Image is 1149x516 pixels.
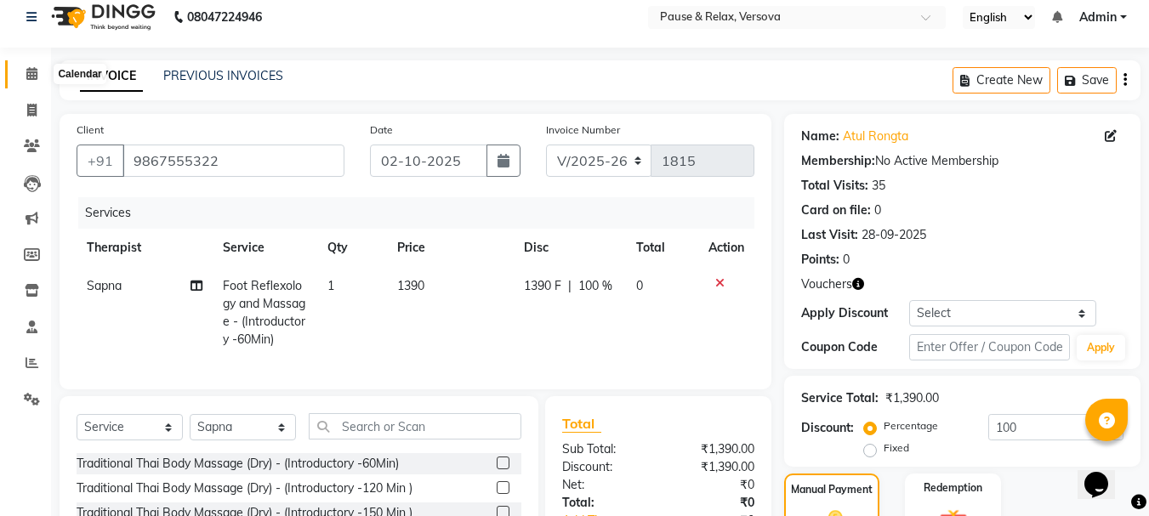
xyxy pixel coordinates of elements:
span: 1 [327,278,334,293]
div: Name: [801,128,839,145]
label: Redemption [924,480,982,496]
iframe: chat widget [1078,448,1132,499]
div: Discount: [801,419,854,437]
th: Therapist [77,229,213,267]
div: Apply Discount [801,304,908,322]
span: Sapna [87,278,122,293]
span: Vouchers [801,275,852,293]
div: Card on file: [801,201,871,219]
input: Enter Offer / Coupon Code [909,334,1070,360]
div: Discount: [549,458,658,476]
button: +91 [77,145,124,177]
div: Service Total: [801,389,879,407]
button: Save [1057,67,1117,94]
div: ₹0 [658,476,767,494]
div: 35 [872,177,885,195]
span: | [568,277,572,295]
a: PREVIOUS INVOICES [163,68,283,83]
button: Apply [1077,335,1125,360]
span: Foot Reflexology and Massage - (Introductory -60Min) [223,278,305,347]
label: Invoice Number [546,122,620,138]
div: No Active Membership [801,152,1123,170]
div: ₹1,390.00 [658,440,767,458]
div: Coupon Code [801,338,908,356]
div: Last Visit: [801,226,858,244]
label: Client [77,122,104,138]
div: ₹1,390.00 [885,389,939,407]
label: Fixed [884,440,909,456]
div: Traditional Thai Body Massage (Dry) - (Introductory -60Min) [77,455,399,473]
div: ₹0 [658,494,767,512]
label: Manual Payment [791,482,873,497]
button: Create New [953,67,1050,94]
span: 1390 F [524,277,561,295]
th: Action [698,229,754,267]
th: Price [387,229,514,267]
div: Services [78,197,767,229]
div: Membership: [801,152,875,170]
input: Search by Name/Mobile/Email/Code [122,145,344,177]
span: 100 % [578,277,612,295]
th: Disc [514,229,626,267]
div: ₹1,390.00 [658,458,767,476]
label: Date [370,122,393,138]
th: Total [626,229,698,267]
th: Service [213,229,317,267]
div: 0 [843,251,850,269]
div: 28-09-2025 [862,226,926,244]
span: 1390 [397,278,424,293]
span: 0 [636,278,643,293]
div: Total Visits: [801,177,868,195]
span: Admin [1079,9,1117,26]
div: Calendar [54,64,105,84]
div: 0 [874,201,881,219]
th: Qty [317,229,387,267]
div: Points: [801,251,839,269]
input: Search or Scan [309,413,521,439]
div: Traditional Thai Body Massage (Dry) - (Introductory -120 Min ) [77,479,412,497]
div: Total: [549,494,658,512]
div: Sub Total: [549,440,658,458]
div: Net: [549,476,658,494]
a: Atul Rongta [843,128,908,145]
label: Percentage [884,418,938,434]
span: Total [562,415,601,433]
